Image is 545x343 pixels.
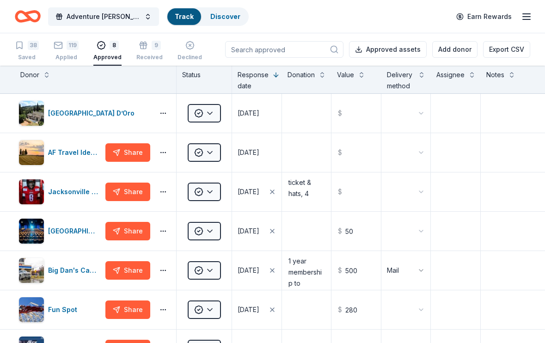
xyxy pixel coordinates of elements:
div: Assignee [436,69,465,80]
div: [DATE] [238,186,259,197]
button: TrackDiscover [166,7,249,26]
div: 9 [152,41,161,50]
button: [DATE] [232,133,282,172]
button: [DATE] [232,251,282,290]
textarea: ticket & hats, 4 [283,173,331,210]
div: Saved [15,54,39,61]
button: Approved assets [349,41,427,58]
div: Big Dan's Car Wash [48,265,102,276]
button: Image for Cinépolis[GEOGRAPHIC_DATA] [18,218,102,244]
div: [DATE] [238,304,259,315]
button: [DATE] [232,290,282,329]
button: Export CSV [483,41,530,58]
button: Share [105,222,150,240]
img: Image for Big Dan's Car Wash [19,258,44,283]
span: Adventure [PERSON_NAME] Off Against [MEDICAL_DATA]-Fairways for Fighters [67,11,141,22]
img: Image for Cinépolis [19,219,44,244]
div: 38 [28,41,39,50]
div: [DATE] [238,147,259,158]
div: [GEOGRAPHIC_DATA] [48,226,102,237]
div: [DATE] [238,226,259,237]
div: [DATE] [238,265,259,276]
div: Donor [20,69,39,80]
div: Received [136,54,163,61]
button: Image for Jacksonville SharksJacksonville Sharks [18,179,102,205]
img: Image for AF Travel Ideas [19,140,44,165]
img: Image for Fun Spot [19,297,44,322]
a: Home [15,6,41,27]
div: [DATE] [238,108,259,119]
a: Discover [210,12,240,20]
div: [GEOGRAPHIC_DATA] D’Oro [48,108,138,119]
button: Add donor [432,41,478,58]
div: AF Travel Ideas [48,147,102,158]
button: Share [105,143,150,162]
div: Approved [93,54,122,61]
button: Image for AF Travel IdeasAF Travel Ideas [18,140,102,165]
div: Jacksonville Sharks [48,186,102,197]
button: 38Saved [15,37,39,66]
button: [DATE] [232,212,282,251]
button: [DATE] [232,94,282,133]
div: Declined [178,54,202,61]
div: Notes [486,69,504,80]
textarea: 1 year membership to premium wash package and Swag Materials [283,252,331,289]
button: Share [105,183,150,201]
a: Track [175,12,194,20]
button: 8Approved [93,37,122,66]
a: Earn Rewards [451,8,517,25]
button: Image for Villa Sogni D’Oro[GEOGRAPHIC_DATA] D’Oro [18,100,150,126]
button: 9Received [136,37,163,66]
button: Adventure [PERSON_NAME] Off Against [MEDICAL_DATA]-Fairways for Fighters [48,7,159,26]
button: Image for Big Dan's Car WashBig Dan's Car Wash [18,257,102,283]
div: Applied [54,54,79,61]
img: Image for Villa Sogni D’Oro [19,101,44,126]
button: Declined [178,37,202,66]
img: Image for Jacksonville Sharks [19,179,44,204]
button: Share [105,300,150,319]
button: 119Applied [54,37,79,66]
div: 119 [67,41,79,50]
input: Search approved [225,41,343,58]
div: 8 [110,41,119,50]
button: Image for Fun SpotFun Spot [18,297,102,323]
div: Donation [288,69,315,80]
div: Delivery method [387,69,415,92]
div: Value [337,69,354,80]
button: [DATE] [232,172,282,211]
button: Share [105,261,150,280]
div: Fun Spot [48,304,81,315]
div: Status [177,66,232,93]
div: Response date [238,69,269,92]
